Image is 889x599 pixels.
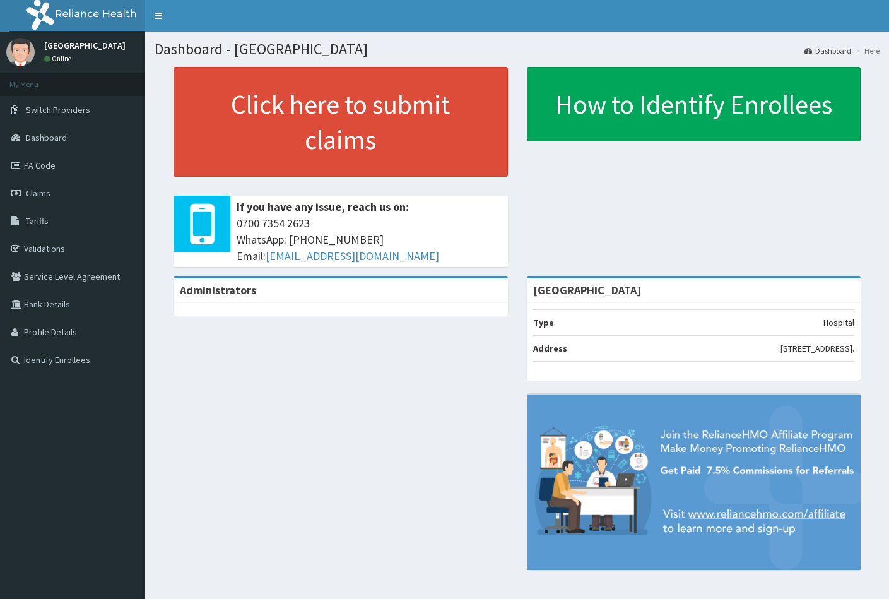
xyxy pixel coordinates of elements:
[527,395,861,570] img: provider-team-banner.png
[780,342,854,355] p: [STREET_ADDRESS].
[533,343,567,354] b: Address
[174,67,508,177] a: Click here to submit claims
[237,215,502,264] span: 0700 7354 2623 WhatsApp: [PHONE_NUMBER] Email:
[180,283,256,297] b: Administrators
[44,54,74,63] a: Online
[852,45,880,56] li: Here
[155,41,880,57] h1: Dashboard - [GEOGRAPHIC_DATA]
[237,199,409,214] b: If you have any issue, reach us on:
[266,249,439,263] a: [EMAIL_ADDRESS][DOMAIN_NAME]
[823,316,854,329] p: Hospital
[533,317,554,328] b: Type
[26,104,90,116] span: Switch Providers
[26,132,67,143] span: Dashboard
[804,45,851,56] a: Dashboard
[26,215,49,227] span: Tariffs
[533,283,641,297] strong: [GEOGRAPHIC_DATA]
[527,67,861,141] a: How to Identify Enrollees
[44,41,126,50] p: [GEOGRAPHIC_DATA]
[26,187,50,199] span: Claims
[6,38,35,66] img: User Image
